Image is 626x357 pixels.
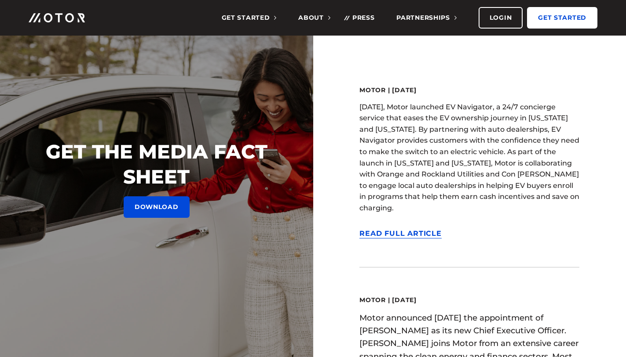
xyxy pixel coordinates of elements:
[527,7,597,29] a: Get Started
[396,14,456,22] span: Partnerships
[359,229,442,239] a: Read Full Article
[386,86,392,94] span: |
[222,14,277,22] span: Get Started
[359,86,579,95] div: Motor [DATE]
[124,196,190,218] a: DOWNLOAD
[386,296,392,304] span: |
[359,296,579,305] div: Motor [DATE]
[29,13,85,22] img: Motor
[479,7,523,29] a: Login
[18,139,296,189] div: GET THE MEDIA FACT SHEET
[298,14,330,22] span: About
[359,101,579,214] p: [DATE], Motor launched EV Navigator, a 24/7 concierge service that eases the EV ownership journey...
